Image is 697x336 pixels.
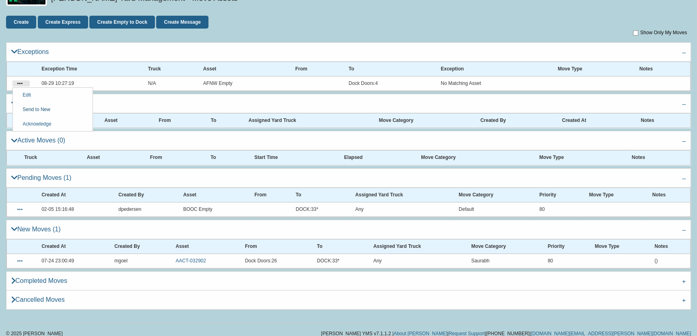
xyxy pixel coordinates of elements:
[36,62,142,76] th: Exception Time
[113,188,177,202] th: Created By
[36,239,109,254] th: Created At
[349,188,453,202] th: Assigned Yard Truck
[534,202,584,216] td: 80
[373,113,474,128] th: Move Category
[415,150,534,165] th: Move Category
[542,239,589,254] th: Priority
[153,113,205,128] th: From
[13,102,93,117] a: Send to New
[175,258,206,264] a: AACT-032902
[249,188,290,202] th: From
[343,62,435,76] th: To
[36,254,109,268] td: 07-24 23:00:49
[177,202,249,216] td: BOOC Empty
[466,239,542,254] th: Move Category
[338,150,415,165] th: Elapsed
[453,202,533,216] td: Default
[435,62,552,76] th: Exception
[290,202,349,216] td: DOCK:33*
[649,239,691,254] th: Notes
[6,271,691,290] a: Completed Moves
[81,150,144,165] th: Asset
[533,150,626,165] th: Move Type
[6,331,177,336] div: © 2025 [PERSON_NAME]
[6,290,691,309] a: Cancelled Moves
[38,16,88,29] a: Create Express
[239,239,311,254] th: From
[205,113,243,128] th: To
[349,202,453,216] td: Any
[36,188,113,202] th: Created At
[205,150,249,165] th: To
[177,188,249,202] th: Asset
[6,131,691,150] a: Active Moves (0)
[6,168,691,187] a: Pending Moves (1)
[542,254,589,268] td: 80
[142,62,197,76] th: Truck
[635,113,691,128] th: Notes
[249,150,338,165] th: Start Time
[36,76,142,91] td: 08-29 10:27:19
[583,188,646,202] th: Move Type
[367,239,465,254] th: Assigned Yard Truck
[113,202,177,216] td: dpedersen
[243,113,373,128] th: Assigned Yard Truck
[13,117,93,131] a: Acknowledge
[343,76,435,91] td: Dock Doors:4
[36,202,113,216] td: 02-05 15:16:48
[367,254,465,268] td: Any
[19,150,81,165] th: Truck
[289,62,343,76] th: From
[197,62,289,76] th: Asset
[170,239,239,254] th: Asset
[239,254,311,268] td: Dock Doors:26
[109,254,170,268] td: mgoel
[109,239,170,254] th: Created By
[6,16,36,29] a: Create
[290,188,349,202] th: To
[453,188,533,202] th: Move Category
[156,16,208,29] a: Create Message
[435,76,552,91] td: No Matching Asset
[6,94,691,113] a: Scheduled Moves (0)
[311,239,367,254] th: To
[466,254,542,268] td: Saurabh
[556,113,635,128] th: Created At
[6,42,691,61] a: Exceptions
[640,29,687,37] label: Show Only My Moves
[89,16,155,29] a: Create Empty to Dock
[626,150,690,165] th: Notes
[13,88,93,102] a: Edit
[99,113,153,128] th: Asset
[321,331,691,336] div: [PERSON_NAME] YMS v7.1.1.2 | | | |
[197,76,289,91] td: AFNW Empty
[142,76,197,91] td: N/A
[311,254,367,268] td: DOCK:33*
[144,150,204,165] th: From
[589,239,649,254] th: Move Type
[552,62,633,76] th: Move Type
[534,188,584,202] th: Priority
[6,220,691,239] a: New Moves (1)
[474,113,556,128] th: Created By
[633,62,690,76] th: Notes
[646,188,690,202] th: Notes
[649,254,691,268] td: ()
